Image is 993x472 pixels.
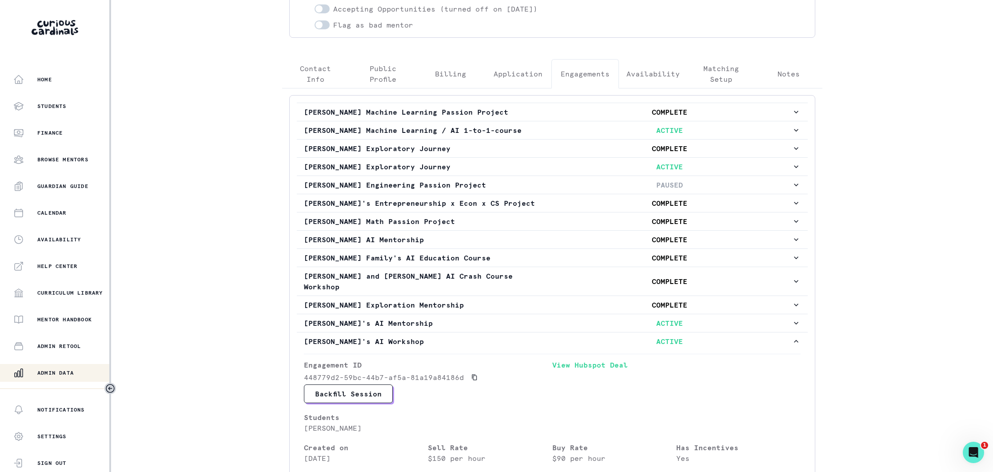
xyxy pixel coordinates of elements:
[548,161,792,172] p: ACTIVE
[304,143,548,154] p: [PERSON_NAME] Exploratory Journey
[304,453,428,464] p: [DATE]
[548,180,792,190] p: PAUSED
[304,423,552,433] p: [PERSON_NAME]
[333,4,538,14] p: Accepting Opportunities (turned off on [DATE])
[548,300,792,310] p: COMPLETE
[304,300,548,310] p: [PERSON_NAME] Exploration Mentorship
[37,289,103,296] p: Curriculum Library
[304,360,552,370] p: Engagement ID
[626,68,680,79] p: Availability
[297,121,808,139] button: [PERSON_NAME] Machine Learning / AI 1-to-1-courseACTIVE
[548,125,792,136] p: ACTIVE
[297,296,808,314] button: [PERSON_NAME] Exploration MentorshipCOMPLETE
[304,180,548,190] p: [PERSON_NAME] Engineering Passion Project
[304,372,464,383] p: 448779d2-59bc-44b7-af5a-81a19a84186d
[37,316,92,323] p: Mentor Handbook
[548,198,792,208] p: COMPLETE
[304,318,548,328] p: [PERSON_NAME]'s AI Mentorship
[37,433,67,440] p: Settings
[304,125,548,136] p: [PERSON_NAME] Machine Learning / AI 1-to-1-course
[333,20,413,30] p: Flag as bad mentor
[304,271,548,292] p: [PERSON_NAME] and [PERSON_NAME] AI Crash Course Workshop
[552,453,677,464] p: $90 per hour
[304,234,548,245] p: [PERSON_NAME] AI Mentorship
[37,103,67,110] p: Students
[676,442,801,453] p: Has Incentives
[304,442,428,453] p: Created on
[37,343,81,350] p: Admin Retool
[304,252,548,263] p: [PERSON_NAME] Family's AI Education Course
[297,314,808,332] button: [PERSON_NAME]'s AI MentorshipACTIVE
[548,107,792,117] p: COMPLETE
[548,234,792,245] p: COMPLETE
[297,158,808,176] button: [PERSON_NAME] Exploratory JourneyACTIVE
[37,236,81,243] p: Availability
[297,103,808,121] button: [PERSON_NAME] Machine Learning Passion ProjectCOMPLETE
[297,194,808,212] button: [PERSON_NAME]'s Entrepreneurship x Econ x CS ProjectCOMPLETE
[552,360,801,384] a: View Hubspot Deal
[552,442,677,453] p: Buy Rate
[104,383,116,394] button: Toggle sidebar
[981,442,988,449] span: 1
[357,63,409,84] p: Public Profile
[778,68,800,79] p: Notes
[963,442,984,463] iframe: Intercom live chat
[304,107,548,117] p: [PERSON_NAME] Machine Learning Passion Project
[297,212,808,230] button: [PERSON_NAME] Math Passion ProjectCOMPLETE
[548,252,792,263] p: COMPLETE
[548,336,792,347] p: ACTIVE
[304,216,548,227] p: [PERSON_NAME] Math Passion Project
[297,249,808,267] button: [PERSON_NAME] Family's AI Education CourseCOMPLETE
[297,231,808,248] button: [PERSON_NAME] AI MentorshipCOMPLETE
[548,143,792,154] p: COMPLETE
[428,453,552,464] p: $150 per hour
[548,216,792,227] p: COMPLETE
[297,140,808,157] button: [PERSON_NAME] Exploratory JourneyCOMPLETE
[37,263,77,270] p: Help Center
[37,129,63,136] p: Finance
[32,20,78,35] img: Curious Cardinals Logo
[676,453,801,464] p: Yes
[37,183,88,190] p: Guardian Guide
[37,460,67,467] p: Sign Out
[297,332,808,350] button: [PERSON_NAME]'s AI WorkshopACTIVE
[290,63,342,84] p: Contact Info
[561,68,610,79] p: Engagements
[304,412,552,423] p: Students
[304,384,393,403] button: Backfill Session
[37,156,88,163] p: Browse Mentors
[548,318,792,328] p: ACTIVE
[494,68,542,79] p: Application
[695,63,747,84] p: Matching Setup
[304,198,548,208] p: [PERSON_NAME]'s Entrepreneurship x Econ x CS Project
[37,209,67,216] p: Calendar
[297,267,808,296] button: [PERSON_NAME] and [PERSON_NAME] AI Crash Course WorkshopCOMPLETE
[467,370,482,384] button: Copied to clipboard
[435,68,466,79] p: Billing
[304,336,548,347] p: [PERSON_NAME]'s AI Workshop
[37,406,85,413] p: Notifications
[548,276,792,287] p: COMPLETE
[37,76,52,83] p: Home
[304,161,548,172] p: [PERSON_NAME] Exploratory Journey
[428,442,552,453] p: Sell Rate
[37,369,74,376] p: Admin Data
[297,176,808,194] button: [PERSON_NAME] Engineering Passion ProjectPAUSED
